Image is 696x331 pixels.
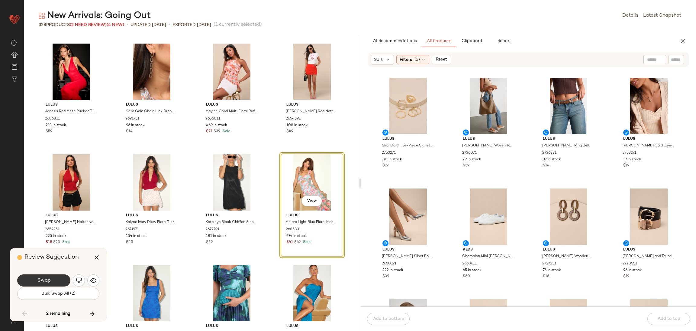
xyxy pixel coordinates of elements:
[11,40,17,46] img: svg%3e
[127,21,128,28] span: •
[172,22,211,28] p: Exported [DATE]
[206,240,213,245] span: $59
[543,274,549,279] span: $16
[623,163,629,169] span: $19
[46,324,97,329] span: Lulus
[126,234,147,239] span: 154 in stock
[432,55,451,64] button: Reset
[623,136,675,142] span: Lulus
[622,12,638,19] a: Details
[378,188,439,245] img: 2650191_01_OM_2025-08-04.jpg
[382,261,396,267] span: 2650191
[458,78,519,134] img: 12995121_2736071.jpg
[378,78,439,134] img: 2753271_02_topdown_2025-08-08.jpg
[462,254,514,259] span: Champion Mini [PERSON_NAME] White Eyelet Lace-Up Sneakers
[286,324,338,329] span: Lulus
[286,220,337,225] span: Aelara Light Blue Floral Mesh Ruched Trumpet Midi Dress
[286,129,293,134] span: $49
[538,78,599,134] img: 2736331_01_OM_2025-08-05.jpg
[206,324,257,329] span: Lulus
[286,102,338,108] span: Lulus
[458,188,519,245] img: 2668611_02_front_2025-08-04.jpg
[542,254,594,259] span: [PERSON_NAME] Wooden Drop Earrings
[461,39,482,44] span: Clipboard
[463,157,481,162] span: 79 in stock
[70,23,107,27] span: (2 Need Review)
[206,213,257,218] span: Lulus
[286,227,301,232] span: 2685831
[400,57,412,63] span: Filters
[206,102,257,108] span: Lulus
[382,157,402,162] span: 80 in stock
[126,123,145,128] span: 96 in stock
[206,123,227,128] span: 469 in stock
[307,198,317,203] span: View
[201,154,262,211] img: 2672791_07_detail.jpg
[126,213,177,218] span: Lulus
[45,109,96,114] span: Jenesis Red Mesh Ruched Tie-Back Midi Dress
[282,154,343,211] img: 2685831_01_hero_2025-06-10.jpg
[643,12,681,19] a: Latest Snapshot
[121,265,182,321] img: 2660551_01_hero_2025-06-05.jpg
[45,220,96,225] span: [PERSON_NAME] Halter Neck Top
[497,39,511,44] span: Report
[169,21,170,28] span: •
[90,277,96,283] img: svg%3e
[130,22,166,28] p: updated [DATE]
[214,21,262,28] span: (1 currently selected)
[39,10,151,22] div: New Arrivals: Going Out
[41,44,102,100] img: 2686811_01_hero.jpg
[41,291,76,296] span: Bulk Swap All (2)
[618,188,679,245] img: 2728551_02_front_2025-07-31.jpg
[286,123,308,128] span: 108 in stock
[126,102,177,108] span: Lulus
[382,150,396,156] span: 2753271
[125,227,139,232] span: 2671971
[37,278,50,283] span: Swap
[46,311,70,316] span: 2 remaining
[7,319,19,324] img: svg%3e
[382,247,434,253] span: Lulus
[205,227,219,232] span: 2672791
[618,78,679,134] img: 2753191_01_OM_2025-08-06.jpg
[46,129,52,134] span: $59
[282,265,343,321] img: 12730861_2645331.jpg
[45,227,60,232] span: 2652351
[17,288,99,300] button: Bulk Swap All (2)
[24,254,79,261] span: Review Suggestion
[542,261,556,267] span: 2727231
[301,195,322,206] button: View
[373,39,417,44] span: AI Recommendations
[201,44,262,100] img: 2656011_01_hero.jpg
[206,234,227,239] span: 181 in stock
[462,150,477,156] span: 2736071
[46,123,66,128] span: 213 in stock
[45,116,60,122] span: 2686811
[206,129,212,134] span: $27
[382,136,434,142] span: Lulus
[382,143,433,149] span: Skai Gold Five-Piece Signet Ring Set
[282,44,343,100] img: 12759641_2654591.jpg
[463,163,469,169] span: $39
[623,261,637,267] span: 2728551
[53,240,60,245] span: $25
[623,254,674,259] span: [PERSON_NAME] and Taupe Belt Set
[623,150,636,156] span: 2753191
[125,109,177,114] span: Kiera Gold Chain Link Drop Earrings
[8,13,21,25] img: heart_red.DM2ytmEG.svg
[286,116,301,122] span: 2654591
[121,154,182,211] img: 2671971_02_front.jpg
[46,234,66,239] span: 225 in stock
[463,247,514,253] span: Keds
[205,116,220,122] span: 2656011
[126,129,133,134] span: $14
[205,109,257,114] span: Maylee Coral Multi Floral Ruffled Halter Top
[201,265,262,321] img: 2681871_01_OM.jpg
[39,23,46,27] span: 328
[205,220,257,225] span: Kataleya Black Chiffon Sleeveless Mini Shift Dress
[543,136,594,142] span: Lulus
[126,240,133,245] span: $45
[542,150,556,156] span: 2736331
[126,324,177,329] span: Lulus
[61,240,70,244] span: Sale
